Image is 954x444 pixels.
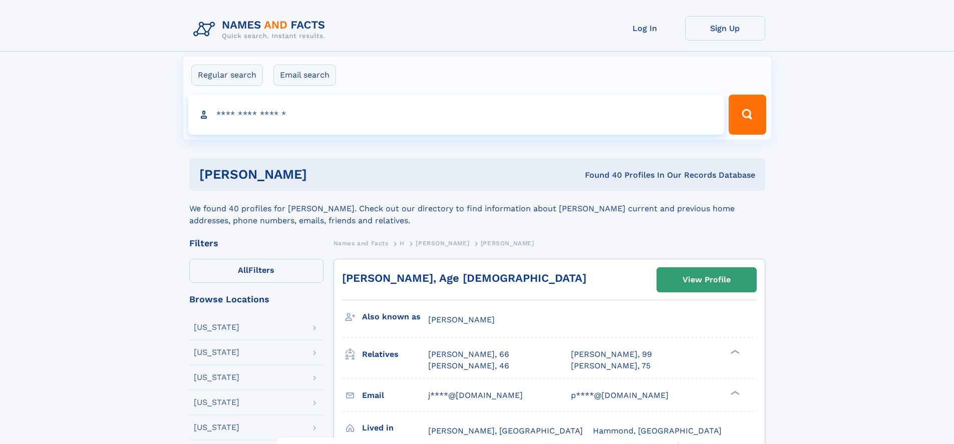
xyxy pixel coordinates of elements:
[194,373,239,381] div: [US_STATE]
[685,16,765,41] a: Sign Up
[189,295,324,304] div: Browse Locations
[657,268,756,292] a: View Profile
[428,426,583,435] span: [PERSON_NAME], [GEOGRAPHIC_DATA]
[334,237,389,249] a: Names and Facts
[428,349,509,360] a: [PERSON_NAME], 66
[191,65,263,86] label: Regular search
[194,323,239,331] div: [US_STATE]
[446,170,755,181] div: Found 40 Profiles In Our Records Database
[416,240,469,247] span: [PERSON_NAME]
[416,237,469,249] a: [PERSON_NAME]
[400,237,405,249] a: H
[199,168,446,181] h1: [PERSON_NAME]
[362,346,428,363] h3: Relatives
[571,349,652,360] a: [PERSON_NAME], 99
[189,191,765,227] div: We found 40 profiles for [PERSON_NAME]. Check out our directory to find information about [PERSON...
[728,349,740,355] div: ❯
[605,16,685,41] a: Log In
[188,95,725,135] input: search input
[189,16,334,43] img: Logo Names and Facts
[428,360,509,371] a: [PERSON_NAME], 46
[273,65,336,86] label: Email search
[728,389,740,396] div: ❯
[481,240,534,247] span: [PERSON_NAME]
[194,423,239,431] div: [US_STATE]
[400,240,405,247] span: H
[342,272,586,284] a: [PERSON_NAME], Age [DEMOGRAPHIC_DATA]
[362,308,428,325] h3: Also known as
[189,259,324,283] label: Filters
[194,398,239,406] div: [US_STATE]
[683,268,731,291] div: View Profile
[238,265,248,275] span: All
[593,426,722,435] span: Hammond, [GEOGRAPHIC_DATA]
[189,239,324,248] div: Filters
[362,419,428,436] h3: Lived in
[729,95,766,135] button: Search Button
[428,315,495,324] span: [PERSON_NAME]
[362,387,428,404] h3: Email
[194,348,239,356] div: [US_STATE]
[571,360,651,371] a: [PERSON_NAME], 75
